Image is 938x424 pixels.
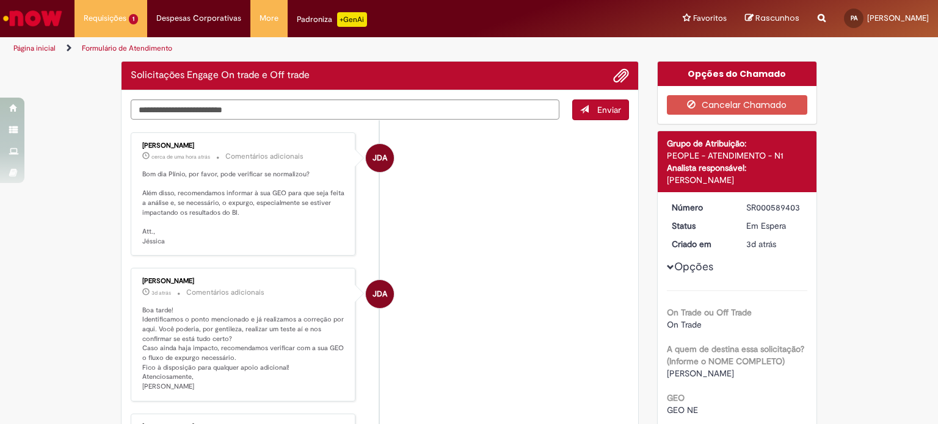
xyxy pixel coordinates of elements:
[572,99,629,120] button: Enviar
[131,70,310,81] h2: Solicitações Engage On trade e Off trade Histórico de tíquete
[373,279,387,309] span: JDA
[851,14,857,22] span: PA
[667,137,808,149] div: Grupo de Atribuição:
[297,12,367,27] div: Padroniza
[613,68,629,84] button: Adicionar anexos
[1,6,64,31] img: ServiceNow
[9,37,616,60] ul: Trilhas de página
[658,62,817,86] div: Opções do Chamado
[667,392,685,403] b: GEO
[13,43,56,53] a: Página inicial
[151,289,171,296] time: 26/09/2025 16:30:34
[142,306,346,392] p: Boa tarde! Identificamos o ponto mencionado e já realizamos a correção por aqui. Você poderia, po...
[667,343,804,367] b: A quem de destina essa solicitação? (Informe o NOME COMPLETO)
[667,319,702,330] span: On Trade
[186,287,264,298] small: Comentários adicionais
[667,368,734,379] span: [PERSON_NAME]
[225,151,304,162] small: Comentários adicionais
[746,201,803,214] div: SR000589403
[663,201,738,214] dt: Número
[129,14,138,24] span: 1
[667,95,808,115] button: Cancelar Chamado
[746,220,803,232] div: Em Espera
[667,404,698,415] span: GEO NE
[667,162,808,174] div: Analista responsável:
[366,144,394,172] div: Jessica De Andrade
[667,149,808,162] div: PEOPLE - ATENDIMENTO - N1
[84,12,126,24] span: Requisições
[373,143,387,173] span: JDA
[366,280,394,308] div: Jessica De Andrade
[337,12,367,27] p: +GenAi
[142,278,346,285] div: [PERSON_NAME]
[142,170,346,246] p: Bom dia Plínio, por favor, pode verificar se normalizou? Além disso, recomendamos informar à sua ...
[156,12,241,24] span: Despesas Corporativas
[745,13,799,24] a: Rascunhos
[755,12,799,24] span: Rascunhos
[663,220,738,232] dt: Status
[667,307,752,318] b: On Trade ou Off Trade
[667,174,808,186] div: [PERSON_NAME]
[693,12,727,24] span: Favoritos
[597,104,621,115] span: Enviar
[151,153,210,160] time: 29/09/2025 09:00:15
[746,238,803,250] div: 26/09/2025 15:31:31
[663,238,738,250] dt: Criado em
[867,13,929,23] span: [PERSON_NAME]
[142,142,346,149] div: [PERSON_NAME]
[746,239,776,250] time: 26/09/2025 15:31:31
[131,99,559,120] textarea: Digite sua mensagem aqui...
[746,239,776,250] span: 3d atrás
[151,289,171,296] span: 3d atrás
[151,153,210,160] span: cerca de uma hora atrás
[82,43,172,53] a: Formulário de Atendimento
[260,12,278,24] span: More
